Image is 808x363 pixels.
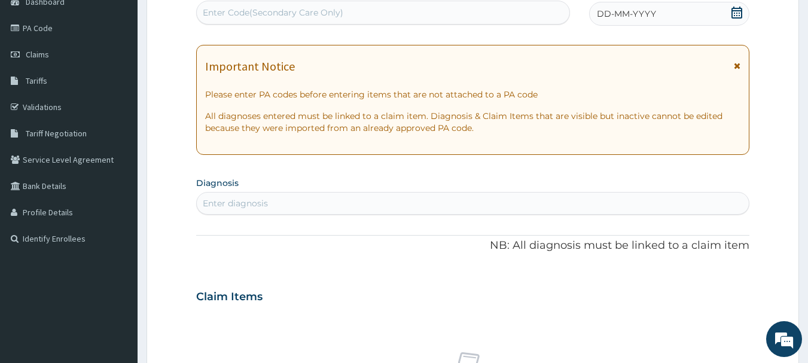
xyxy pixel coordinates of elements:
[205,89,741,100] p: Please enter PA codes before entering items that are not attached to a PA code
[22,60,48,90] img: d_794563401_company_1708531726252_794563401
[597,8,656,20] span: DD-MM-YYYY
[26,49,49,60] span: Claims
[196,177,239,189] label: Diagnosis
[6,239,228,280] textarea: Type your message and hit 'Enter'
[196,238,750,254] p: NB: All diagnosis must be linked to a claim item
[205,110,741,134] p: All diagnoses entered must be linked to a claim item. Diagnosis & Claim Items that are visible bu...
[205,60,295,73] h1: Important Notice
[62,67,201,83] div: Chat with us now
[69,106,165,227] span: We're online!
[196,6,225,35] div: Minimize live chat window
[26,128,87,139] span: Tariff Negotiation
[203,197,268,209] div: Enter diagnosis
[203,7,343,19] div: Enter Code(Secondary Care Only)
[196,291,263,304] h3: Claim Items
[26,75,47,86] span: Tariffs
